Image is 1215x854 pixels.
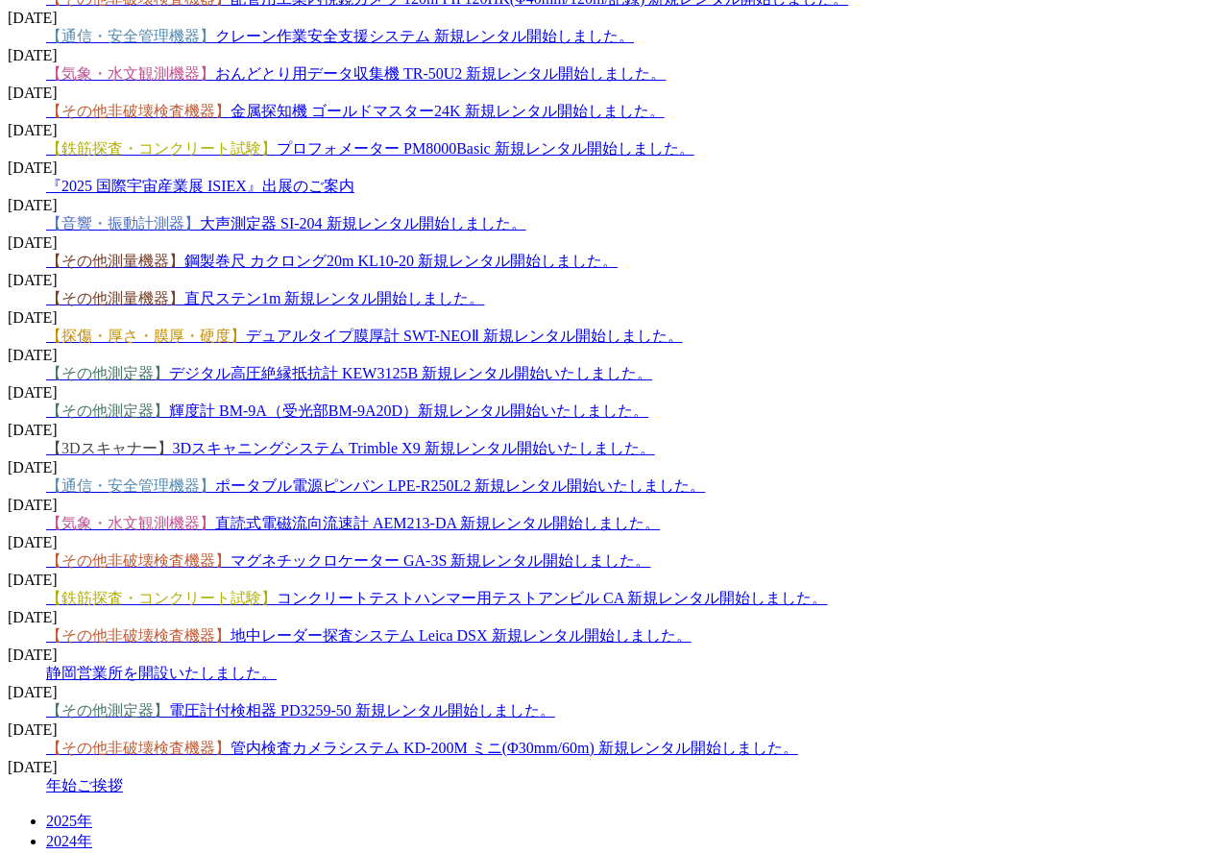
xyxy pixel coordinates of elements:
[46,403,648,419] a: 【その他測定器】輝度計 BM-9A（受光部BM-9A20D）新規レンタル開始いたしました。
[46,833,92,849] a: 2024年
[8,459,1207,476] dt: [DATE]
[46,328,246,344] span: 【探傷・厚さ・膜厚・硬度】
[8,159,1207,177] dt: [DATE]
[8,422,1207,439] dt: [DATE]
[46,215,200,232] span: 【音響・振動計測器】
[46,665,277,681] a: 静岡営業所を開設いたしました。
[8,384,1207,402] dt: [DATE]
[8,10,1207,27] dt: [DATE]
[46,477,705,494] a: 【通信・安全管理機器】ポータブル電源ピンバン LPE-R250L2 新規レンタル開始いたしました。
[46,515,215,531] span: 【気象・水文観測機器】
[46,28,215,44] span: 【通信・安全管理機器】
[46,403,169,419] span: 【その他測定器】
[8,497,1207,514] dt: [DATE]
[46,328,683,344] a: 【探傷・厚さ・膜厚・硬度】デュアルタイプ膜厚計 SWT-NEOⅡ 新規レンタル開始しました。
[8,122,1207,139] dt: [DATE]
[46,702,555,719] a: 【その他測定器】電圧計付検相器 PD3259-50 新規レンタル開始しました。
[8,647,1207,664] dt: [DATE]
[8,609,1207,626] dt: [DATE]
[46,65,215,82] span: 【気象・水文観測機器】
[46,813,92,829] a: 2025年
[46,627,231,644] span: 【その他非破壊検査機器】
[46,140,277,157] span: 【鉄筋探査・コンクリート試験】
[46,28,634,44] a: 【通信・安全管理機器】クレーン作業安全支援システム 新規レンタル開始しました。
[8,759,1207,776] dt: [DATE]
[8,347,1207,364] dt: [DATE]
[46,590,827,606] a: 【鉄筋探査・コンクリート試験】コンクリートテストハンマー用テストアンビル CA 新規レンタル開始しました。
[46,740,231,756] span: 【その他非破壊検査機器】
[46,590,277,606] span: 【鉄筋探査・コンクリート試験】
[46,740,798,756] a: 【その他非破壊検査機器】管内検査カメラシステム KD-200M ミニ(Φ30mm/60m) 新規レンタル開始しました。
[46,702,169,719] span: 【その他測定器】
[46,253,618,269] a: 【その他測量機器】鋼製巻尺 カクロング20m KL10-20 新規レンタル開始しました。
[8,534,1207,551] dt: [DATE]
[8,47,1207,64] dt: [DATE]
[46,477,215,494] span: 【通信・安全管理機器】
[46,552,650,569] a: 【その他非破壊検査機器】マグネチックロケーター GA-3S 新規レンタル開始しました。
[46,103,231,119] span: 【その他非破壊検査機器】
[8,684,1207,701] dt: [DATE]
[46,253,184,269] span: 【その他測量機器】
[46,178,354,194] a: 『2025 国際宇宙産業展 ISIEX』出展のご案内
[46,215,526,232] a: 【音響・振動計測器】大声測定器 SI-204 新規レンタル開始しました。
[8,572,1207,589] dt: [DATE]
[46,627,692,644] a: 【その他非破壊検査機器】地中レーダー探査システム Leica DSX 新規レンタル開始しました。
[8,197,1207,214] dt: [DATE]
[46,440,173,456] span: 【3Dスキャナー】
[46,140,694,157] a: 【鉄筋探査・コンクリート試験】プロフォメーター PM8000Basic 新規レンタル開始しました。
[46,103,665,119] a: 【その他非破壊検査機器】金属探知機 ゴールドマスター24K 新規レンタル開始しました。
[46,552,231,569] span: 【その他非破壊検査機器】
[46,65,666,82] a: 【気象・水文観測機器】おんどとり用データ収集機 TR-50U2 新規レンタル開始しました。
[46,365,652,381] a: 【その他測定器】デジタル高圧絶縁抵抗計 KEW3125B 新規レンタル開始いたしました。
[46,777,123,793] a: 年始ご挨拶
[46,365,169,381] span: 【その他測定器】
[8,272,1207,289] dt: [DATE]
[46,290,184,306] span: 【その他測量機器】
[46,290,484,306] a: 【その他測量機器】直尺ステン1m 新規レンタル開始しました。
[8,309,1207,327] dt: [DATE]
[8,721,1207,739] dt: [DATE]
[46,515,660,531] a: 【気象・水文観測機器】直読式電磁流向流速計 AEM213-DA 新規レンタル開始しました。
[46,440,655,456] a: 【3Dスキャナー】3Dスキャニングシステム Trimble X9 新規レンタル開始いたしました。
[8,234,1207,252] dt: [DATE]
[8,85,1207,102] dt: [DATE]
